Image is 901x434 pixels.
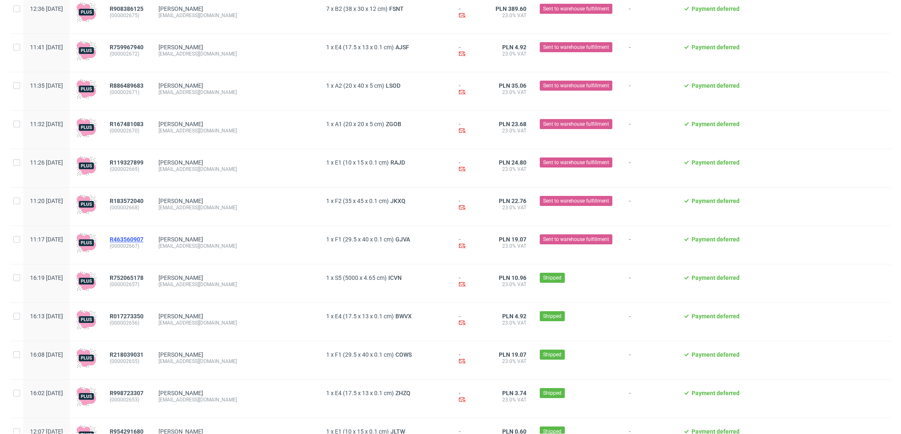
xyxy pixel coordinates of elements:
span: 1 [326,351,330,358]
span: 1 [326,44,330,51]
span: Payment deferred [692,82,740,89]
span: (000002670) [110,127,145,134]
img: plus-icon.676465ae8f3a83198b3f.png [76,79,96,99]
a: [PERSON_NAME] [159,236,203,243]
span: R218039031 [110,351,143,358]
a: [PERSON_NAME] [159,198,203,204]
span: (000002669) [110,166,145,173]
a: [PERSON_NAME] [159,390,203,396]
span: 23.0% VAT [496,204,526,211]
a: [PERSON_NAME] [159,351,203,358]
span: 23.0% VAT [496,243,526,249]
div: - [459,121,482,135]
span: Sent to warehouse fulfillment [543,197,609,205]
a: LSOD [384,82,402,89]
span: R886489683 [110,82,143,89]
div: - [459,313,482,327]
div: x [326,198,445,204]
span: Shipped [543,312,561,320]
span: 16:08 [DATE] [30,351,63,358]
span: A2 (20 x 40 x 5 cm) [335,82,384,89]
img: plus-icon.676465ae8f3a83198b3f.png [76,310,96,330]
span: JKXQ [389,198,407,204]
span: - [629,313,670,331]
a: COWS [394,351,413,358]
span: 23.0% VAT [496,396,526,403]
span: 16:19 [DATE] [30,274,63,281]
span: 1 [326,274,330,281]
div: [EMAIL_ADDRESS][DOMAIN_NAME] [159,127,313,134]
span: R752065178 [110,274,143,281]
span: Sent to warehouse fulfillment [543,120,609,128]
div: [EMAIL_ADDRESS][DOMAIN_NAME] [159,281,313,288]
span: 1 [326,121,330,127]
span: (000002656) [110,320,145,326]
a: RAJD [389,159,407,166]
span: Payment deferred [692,5,740,12]
span: (000002671) [110,89,145,96]
a: [PERSON_NAME] [159,313,203,320]
span: PLN 4.92 [502,44,526,51]
span: F2 (35 x 45 x 0.1 cm) [335,198,389,204]
span: (000002672) [110,51,145,57]
span: PLN 389.60 [496,5,526,12]
div: [EMAIL_ADDRESS][DOMAIN_NAME] [159,358,313,365]
div: x [326,236,445,243]
span: 11:17 [DATE] [30,236,63,243]
div: [EMAIL_ADDRESS][DOMAIN_NAME] [159,12,313,19]
span: B2 (38 x 30 x 12 cm) [335,5,388,12]
span: 11:26 [DATE] [30,159,63,166]
span: - [629,390,670,408]
span: - [629,351,670,369]
span: (000002655) [110,358,145,365]
span: R167481083 [110,121,143,127]
div: - [459,82,482,97]
div: x [326,274,445,281]
div: x [326,82,445,89]
span: R119327899 [110,159,143,166]
div: - [459,44,482,58]
span: Payment deferred [692,313,740,320]
span: (000002675) [110,12,145,19]
div: [EMAIL_ADDRESS][DOMAIN_NAME] [159,243,313,249]
span: 23.0% VAT [496,320,526,326]
div: x [326,390,445,396]
span: Sent to warehouse fulfillment [543,236,609,243]
span: - [629,274,670,292]
div: - [459,351,482,366]
div: - [459,198,482,212]
span: FSNT [388,5,405,12]
a: ZGOB [384,121,403,127]
span: R998723307 [110,390,143,396]
span: Sent to warehouse fulfillment [543,159,609,166]
div: - [459,274,482,289]
div: x [326,159,445,166]
span: E4 (17.5 x 13 x 0.1 cm) [335,44,394,51]
span: 1 [326,82,330,89]
div: [EMAIL_ADDRESS][DOMAIN_NAME] [159,204,313,211]
span: (000002657) [110,281,145,288]
span: Sent to warehouse fulfillment [543,82,609,89]
a: R759967940 [110,44,145,51]
a: [PERSON_NAME] [159,274,203,281]
span: (000002667) [110,243,145,249]
img: plus-icon.676465ae8f3a83198b3f.png [76,156,96,176]
div: x [326,5,445,12]
a: R908386125 [110,5,145,12]
span: PLN 35.06 [499,82,526,89]
span: Payment deferred [692,351,740,358]
span: R183572040 [110,198,143,204]
span: PLN 10.96 [499,274,526,281]
span: R759967940 [110,44,143,51]
span: 7 [326,5,330,12]
div: x [326,313,445,320]
a: R218039031 [110,351,145,358]
span: E4 (17.5 x 13 x 0.1 cm) [335,390,394,396]
span: 1 [326,236,330,243]
a: [PERSON_NAME] [159,121,203,127]
span: - [629,5,670,23]
span: - [629,82,670,100]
